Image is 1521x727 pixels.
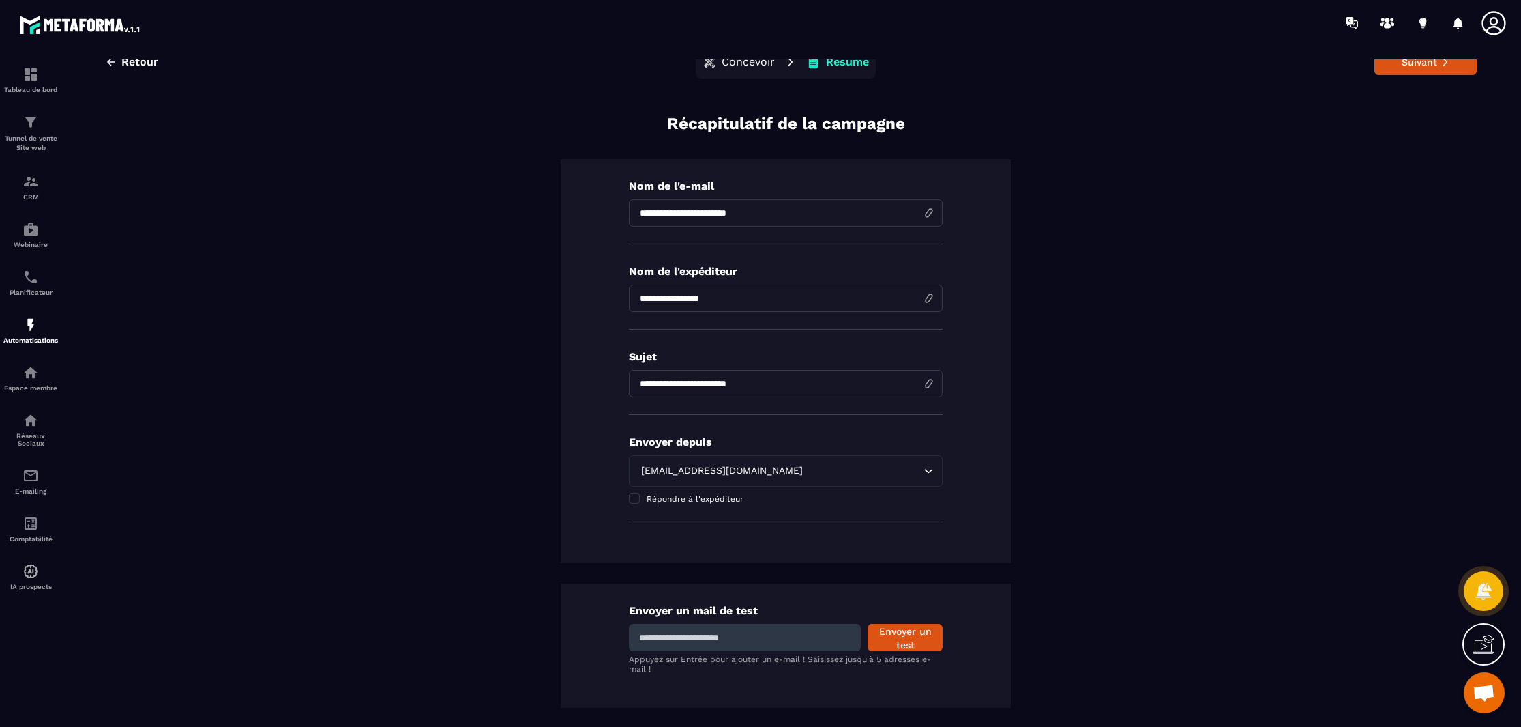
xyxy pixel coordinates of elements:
p: Nom de l'expéditeur [629,265,943,278]
p: Planificateur [3,289,58,296]
p: Concevoir [722,55,775,69]
p: Résumé [826,55,869,69]
a: social-networksocial-networkRéseaux Sociaux [3,402,58,457]
a: formationformationTableau de bord [3,56,58,104]
button: Suivant [1374,49,1477,75]
a: accountantaccountantComptabilité [3,505,58,553]
p: Comptabilité [3,535,58,543]
p: Espace membre [3,384,58,392]
p: IA prospects [3,583,58,590]
img: automations [23,221,39,238]
p: Envoyer depuis [629,436,943,448]
img: formation [23,114,39,130]
p: Récapitulatif de la campagne [667,113,905,135]
p: Tableau de bord [3,86,58,94]
p: Nom de l'e-mail [629,180,943,193]
img: automations [23,317,39,333]
a: automationsautomationsAutomatisations [3,307,58,354]
div: Search for option [629,455,943,487]
p: Sujet [629,350,943,363]
a: schedulerschedulerPlanificateur [3,259,58,307]
img: automations [23,563,39,580]
span: Répondre à l'expéditeur [647,494,743,504]
img: email [23,468,39,484]
p: Webinaire [3,241,58,248]
p: Appuyez sur Entrée pour ajouter un e-mail ! Saisissez jusqu'à 5 adresses e-mail ! [629,655,943,674]
img: social-network [23,412,39,429]
img: scheduler [23,269,39,285]
span: Retour [121,55,158,69]
img: accountant [23,515,39,532]
p: CRM [3,193,58,201]
p: Réseaux Sociaux [3,432,58,447]
a: automationsautomationsEspace membre [3,354,58,402]
img: formation [23,173,39,190]
a: formationformationTunnel de vente Site web [3,104,58,163]
div: Ouvrir le chat [1464,672,1505,713]
button: Envoyer un test [868,624,943,651]
span: [EMAIL_ADDRESS][DOMAIN_NAME] [638,464,806,479]
a: formationformationCRM [3,163,58,211]
p: Envoyer un mail de test [629,604,943,617]
p: Tunnel de vente Site web [3,134,58,153]
button: Retour [95,50,168,74]
button: Résumé [802,48,873,76]
img: logo [19,12,142,37]
p: E-mailing [3,487,58,495]
img: automations [23,365,39,381]
button: Concevoir [698,48,779,76]
input: Search for option [806,464,920,479]
a: emailemailE-mailing [3,457,58,505]
a: automationsautomationsWebinaire [3,211,58,259]
p: Automatisations [3,337,58,344]
img: formation [23,66,39,83]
